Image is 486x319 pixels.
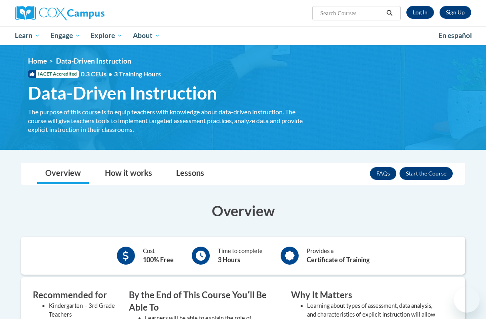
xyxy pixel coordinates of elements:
[440,6,471,19] a: Register
[28,82,217,104] span: Data-Driven Instruction
[50,31,80,40] span: Engage
[384,8,396,18] button: Search
[85,26,128,45] a: Explore
[143,256,174,263] b: 100% Free
[45,26,86,45] a: Engage
[33,289,117,301] h3: Recommended for
[129,289,279,314] h3: By the End of This Course Youʹll Be Able To
[133,31,160,40] span: About
[97,163,160,184] a: How it works
[56,57,131,65] span: Data-Driven Instruction
[400,167,453,180] button: Enroll
[49,301,117,319] li: Kindergarten – 3rd Grade Teachers
[28,57,47,65] a: Home
[15,6,104,20] img: Cox Campus
[319,8,384,18] input: Search Courses
[370,167,396,180] a: FAQs
[307,247,370,265] div: Provides a
[218,247,263,265] div: Time to complete
[15,6,159,20] a: Cox Campus
[454,287,480,313] iframe: Button to launch messaging window
[218,256,240,263] b: 3 Hours
[21,201,465,221] h3: Overview
[114,70,161,78] span: 3 Training Hours
[28,108,304,134] div: The purpose of this course is to equip teachers with knowledge about data-driven instruction. The...
[90,31,123,40] span: Explore
[37,163,89,184] a: Overview
[168,163,212,184] a: Lessons
[433,27,477,44] a: En español
[291,289,441,301] h3: Why It Matters
[28,70,79,78] span: IACET Accredited
[15,31,40,40] span: Learn
[81,70,161,78] span: 0.3 CEUs
[438,31,472,40] span: En español
[307,256,370,263] b: Certificate of Training
[108,70,112,78] span: •
[10,26,45,45] a: Learn
[406,6,434,19] a: Log In
[9,26,477,45] div: Main menu
[143,247,174,265] div: Cost
[128,26,165,45] a: About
